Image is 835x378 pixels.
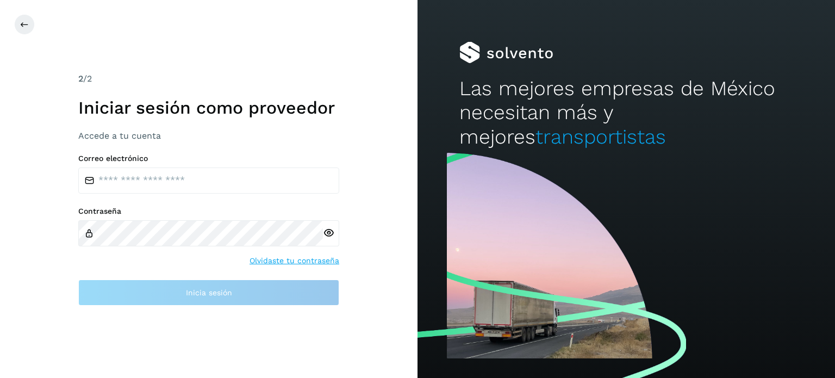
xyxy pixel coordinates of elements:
[186,289,232,296] span: Inicia sesión
[78,280,339,306] button: Inicia sesión
[78,207,339,216] label: Contraseña
[78,97,339,118] h1: Iniciar sesión como proveedor
[78,72,339,85] div: /2
[78,154,339,163] label: Correo electrónico
[250,255,339,267] a: Olvidaste tu contraseña
[535,125,666,148] span: transportistas
[78,131,339,141] h3: Accede a tu cuenta
[78,73,83,84] span: 2
[459,77,793,149] h2: Las mejores empresas de México necesitan más y mejores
